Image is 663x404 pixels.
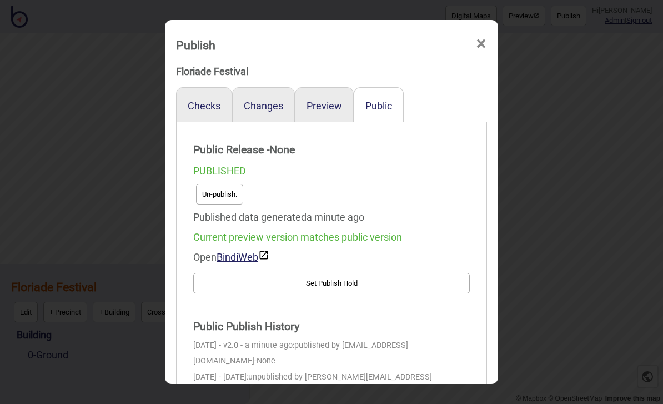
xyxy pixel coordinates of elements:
[176,62,487,82] div: Floriade Festival
[193,247,470,267] div: Open
[193,273,470,293] button: Set Publish Hold
[196,184,243,205] button: Un-publish.
[176,33,215,57] div: Publish
[188,100,220,112] button: Checks
[193,372,432,398] span: unpublished by [PERSON_NAME][EMAIL_ADDRESS][DOMAIN_NAME]
[193,165,246,177] span: PUBLISHED
[365,100,392,112] button: Public
[193,341,408,366] span: published by [EMAIL_ADDRESS][DOMAIN_NAME]
[193,370,470,402] div: [DATE] - [DATE]:
[193,316,470,338] strong: Public Publish History
[193,338,470,370] div: [DATE] - v2.0 - a minute ago:
[307,100,342,112] button: Preview
[254,356,275,366] span: - None
[475,26,487,62] span: ×
[193,139,470,161] strong: Public Release - None
[258,250,269,261] img: preview
[193,207,470,227] div: Published data generated a minute ago
[244,100,283,112] button: Changes
[217,251,269,263] a: BindiWeb
[193,227,470,247] div: Current preview version matches public version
